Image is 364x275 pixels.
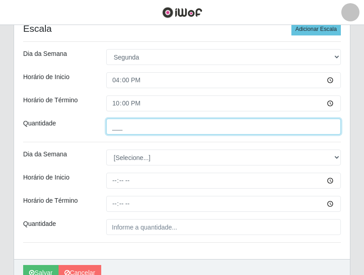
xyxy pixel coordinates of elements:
[291,23,341,35] button: Adicionar Escala
[23,49,67,59] label: Dia da Semana
[23,219,56,229] label: Quantidade
[106,196,341,212] input: 00:00
[23,72,69,82] label: Horário de Inicio
[106,95,341,111] input: 00:00
[23,196,78,205] label: Horário de Término
[23,150,67,159] label: Dia da Semana
[23,173,69,182] label: Horário de Inicio
[23,95,78,105] label: Horário de Término
[162,7,202,18] img: CoreUI Logo
[106,119,341,135] input: Informe a quantidade...
[23,119,56,128] label: Quantidade
[106,72,341,88] input: 00:00
[106,173,341,189] input: 00:00
[23,23,341,34] h4: Escala
[106,219,341,235] input: Informe a quantidade...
